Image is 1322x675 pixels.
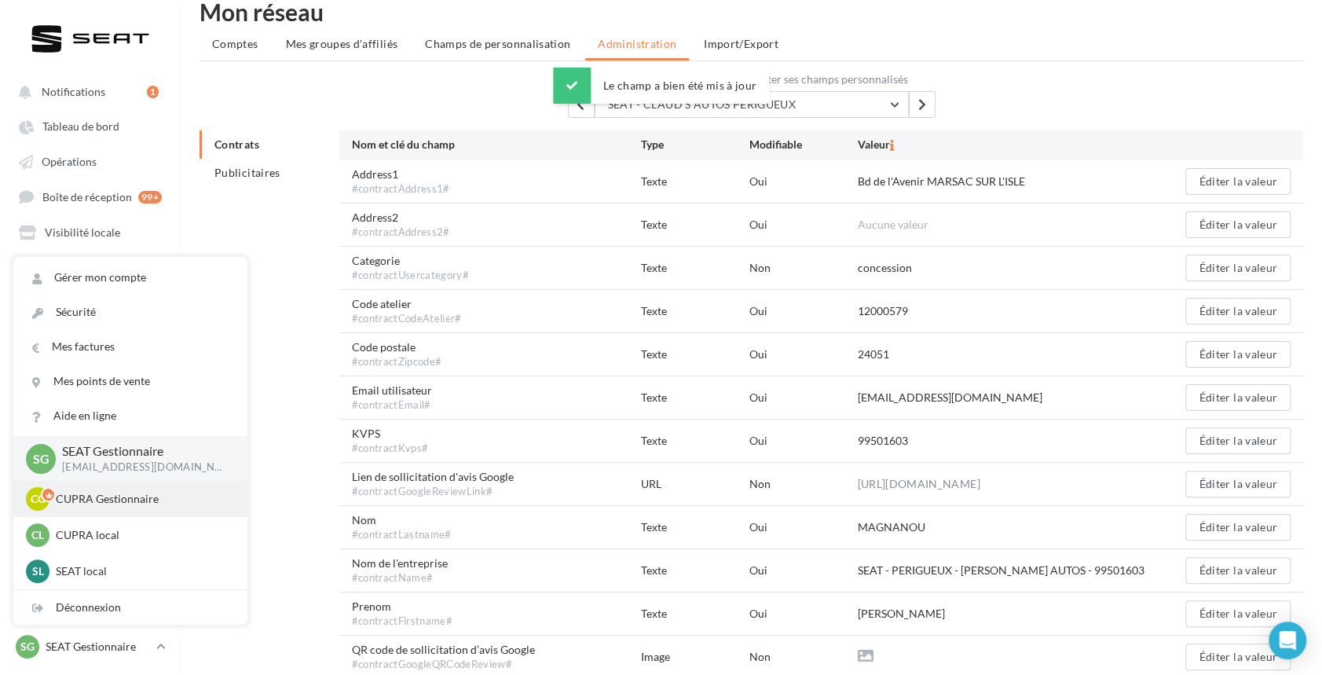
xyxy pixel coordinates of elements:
div: #contractZipcode# [352,355,442,369]
span: QR code de sollicitation d’avis Google [352,642,535,672]
p: CUPRA Gestionnaire [56,491,229,507]
div: Texte [640,433,749,449]
span: Address2 [352,210,450,240]
span: Code atelier [352,296,462,326]
p: [EMAIL_ADDRESS][DOMAIN_NAME]_SEAT [62,460,222,475]
div: Oui [749,519,857,535]
div: Texte [640,606,749,622]
div: MAGNANOU [857,519,925,535]
div: Oui [749,606,857,622]
div: Oui [749,303,857,319]
span: Address1 [352,167,450,196]
span: Aucune valeur [857,218,928,231]
p: SEAT Gestionnaire [46,639,150,655]
div: Type [640,137,749,153]
div: Nom et clé du champ [352,137,641,153]
p: SEAT local [56,563,229,579]
div: #contractGoogleQRCodeReview# [352,658,535,672]
a: Tableau de bord [9,112,171,140]
div: Non [749,649,857,665]
span: Tableau de bord [42,120,119,134]
a: Campagnes [9,322,171,350]
button: Éditer la valeur [1185,298,1291,325]
div: Le champ a bien été mis à jour [553,68,770,104]
div: Oui [749,563,857,578]
span: Boîte de réception [42,190,132,204]
div: #contractAddress2# [352,226,450,240]
div: Déconnexion [13,590,247,625]
div: #contractKvps# [352,442,429,456]
div: Texte [640,347,749,362]
div: Modifiable [749,137,857,153]
a: Gérer mon compte [13,260,247,295]
button: Éditer la valeur [1185,211,1291,238]
div: #contractUsercategory# [352,269,469,283]
div: Oui [749,433,857,449]
p: CUPRA local [56,527,229,543]
div: Texte [640,260,749,276]
a: Aide en ligne [13,398,247,433]
div: Image [640,649,749,665]
div: Bd de l'Avenir MARSAC SUR L'ISLE [857,174,1024,189]
button: Notifications 1 [9,77,165,105]
button: Éditer la valeur [1185,600,1291,627]
div: Texte [640,174,749,189]
button: Éditer la valeur [1185,514,1291,541]
div: Non [749,476,857,492]
span: Nom [352,512,452,542]
button: Éditer la valeur [1185,168,1291,195]
a: Médiathèque [9,252,171,281]
span: Nom de l'entreprise [352,556,448,585]
div: Texte [640,390,749,405]
a: Mes points de vente [13,364,247,398]
div: SEAT - PERIGUEUX - [PERSON_NAME] AUTOS - 99501603 [857,563,1144,578]
span: Visibilité locale [45,226,120,239]
a: Visibilité locale [9,217,171,245]
div: 99+ [138,191,162,204]
span: Champs de personnalisation [425,37,570,50]
a: Mon réseau [9,287,171,315]
a: Boîte de réception 99+ [9,182,171,211]
div: 12000579 [857,303,907,319]
div: Texte [640,217,749,233]
a: SG SEAT Gestionnaire [13,632,168,662]
span: Lien de sollicitation d'avis Google [352,469,514,499]
a: Opérations [9,147,171,175]
button: Éditer la valeur [1185,644,1291,670]
span: Notifications [42,85,105,98]
div: Texte [640,519,749,535]
div: #contractFirstname# [352,614,452,629]
div: #contractCodeAtelier# [352,312,462,326]
button: Éditer la valeur [1185,384,1291,411]
span: Prenom [352,599,452,629]
button: Éditer la valeur [1185,341,1291,368]
div: 99501603 [857,433,907,449]
div: URL [640,476,749,492]
span: Code postale [352,339,442,369]
div: concession [857,260,911,276]
a: PLV et print personnalisable [9,357,171,400]
span: CG [31,491,46,507]
div: #contractName# [352,571,448,585]
div: Oui [749,347,857,362]
div: Valeur [857,137,1146,153]
p: SEAT Gestionnaire [62,442,222,460]
div: [PERSON_NAME] [857,606,944,622]
span: Publicitaires [214,166,280,179]
a: Sécurité [13,295,247,329]
span: Cl [31,527,44,543]
div: 1 [147,86,159,98]
div: Oui [749,390,857,405]
div: #contractAddress1# [352,182,450,196]
span: Sl [32,563,44,579]
a: [URL][DOMAIN_NAME] [857,475,980,493]
span: KVPS [352,426,429,456]
span: Mes groupes d'affiliés [285,37,397,50]
button: Éditer la valeur [1185,557,1291,584]
div: #contractEmail# [352,398,432,413]
div: Texte [640,563,749,578]
div: Oui [749,217,857,233]
span: SG [20,639,35,655]
span: SG [33,449,49,468]
button: Éditer la valeur [1185,427,1291,454]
